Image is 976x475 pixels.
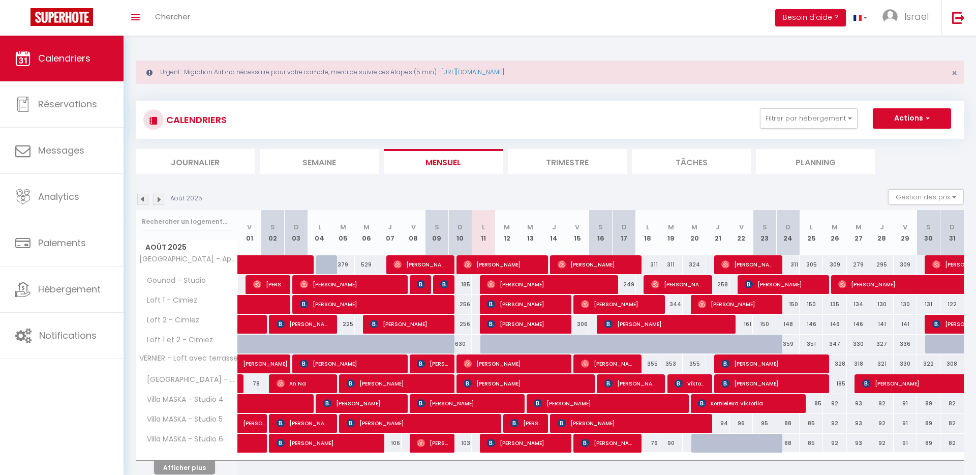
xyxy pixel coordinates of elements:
th: 22 [729,210,753,255]
abbr: M [691,222,697,232]
div: 141 [870,315,894,334]
span: Paiements [38,236,86,249]
span: [PERSON_NAME] [300,354,401,373]
div: 92 [823,434,846,453]
div: 130 [894,295,917,314]
div: 311 [659,255,683,274]
div: 89 [917,434,940,453]
div: 91 [894,414,917,433]
a: [URL][DOMAIN_NAME] [441,68,504,76]
span: [PERSON_NAME] [440,275,448,294]
span: Kornieieva Viktoriia [698,394,799,413]
button: Besoin d'aide ? [775,9,846,26]
abbr: V [903,222,907,232]
div: 94 [706,414,729,433]
span: Août 2025 [136,240,237,255]
th: 28 [870,210,894,255]
span: Israel [904,10,929,23]
div: 355 [636,354,659,373]
span: [PERSON_NAME] [464,374,588,393]
span: [PERSON_NAME] [604,374,659,393]
th: 26 [823,210,846,255]
div: 85 [800,414,823,433]
span: Villa MASKA - Studio 6 [138,434,226,445]
div: 295 [870,255,894,274]
th: 17 [613,210,636,255]
abbr: D [457,222,463,232]
p: Août 2025 [170,194,202,203]
div: 93 [847,414,870,433]
div: 91 [894,394,917,413]
span: VERNIER - Loft avec terrasse [138,354,238,362]
div: 258 [706,275,729,294]
div: 89 [917,414,940,433]
button: Afficher plus [154,461,215,474]
div: 91 [894,434,917,453]
span: Messages [38,144,84,157]
img: ... [882,9,898,24]
abbr: L [810,222,813,232]
abbr: S [926,222,931,232]
span: Analytics [38,190,79,203]
button: Actions [873,108,951,129]
th: 06 [355,210,378,255]
span: [PERSON_NAME] [558,413,706,433]
span: Villa MASKA - Studio 4 [138,394,226,405]
div: 249 [613,275,636,294]
span: [PERSON_NAME] [PERSON_NAME] [581,433,635,453]
div: 85 [800,394,823,413]
abbr: M [340,222,346,232]
div: 344 [659,295,683,314]
abbr: M [363,222,370,232]
span: Chercher [155,11,190,22]
div: 328 [823,354,846,373]
div: 324 [683,255,706,274]
div: 330 [847,335,870,353]
span: [PERSON_NAME] [417,394,518,413]
div: 93 [847,434,870,453]
abbr: V [575,222,579,232]
div: 92 [823,394,846,413]
th: 16 [589,210,613,255]
abbr: S [435,222,439,232]
div: 630 [448,335,472,353]
th: 10 [448,210,472,255]
span: [PERSON_NAME] [604,314,729,334]
div: 185 [823,374,846,393]
span: An Na [277,374,331,393]
span: Réservations [38,98,97,110]
abbr: S [762,222,767,232]
div: 92 [823,414,846,433]
abbr: L [482,222,485,232]
div: 96 [729,414,753,433]
span: [GEOGRAPHIC_DATA] - Appartement bourgeois [138,255,239,263]
abbr: J [880,222,884,232]
span: [PERSON_NAME] [464,354,565,373]
abbr: S [598,222,603,232]
div: 225 [331,315,355,334]
div: 130 [870,295,894,314]
img: Super Booking [30,8,93,26]
li: Semaine [260,149,379,174]
h3: CALENDRIERS [164,108,227,131]
abbr: V [411,222,416,232]
th: 13 [518,210,542,255]
span: [PERSON_NAME] [323,394,401,413]
div: 76 [636,434,659,453]
div: 90 [659,434,683,453]
div: 146 [823,315,846,334]
abbr: L [646,222,649,232]
div: 321 [870,354,894,373]
li: Mensuel [384,149,503,174]
span: Villa MASKA - Studio 5 [138,414,225,425]
abbr: J [388,222,392,232]
abbr: J [552,222,556,232]
div: 256 [448,295,472,314]
th: 07 [378,210,402,255]
div: 93 [847,394,870,413]
li: Tâches [632,149,751,174]
li: Planning [756,149,875,174]
th: 05 [331,210,355,255]
th: 23 [753,210,776,255]
iframe: LiveChat chat widget [933,432,976,475]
